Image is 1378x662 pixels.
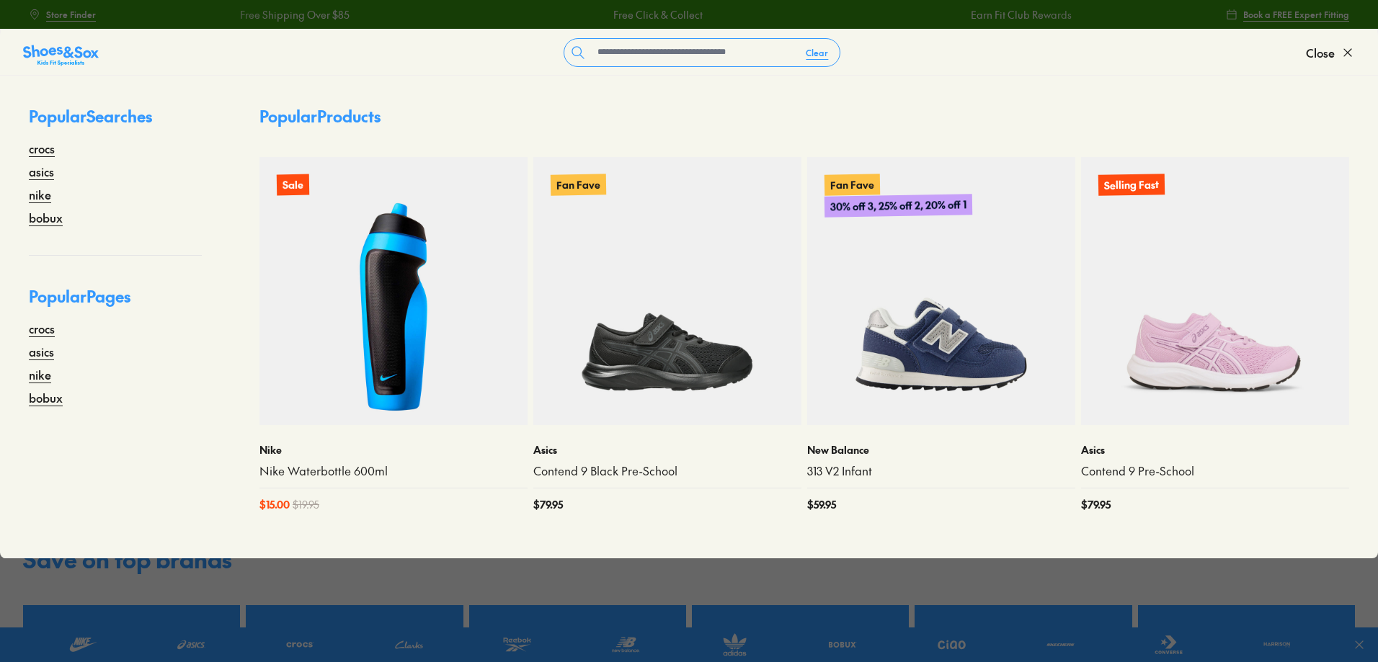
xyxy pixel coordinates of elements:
p: Popular Pages [29,285,202,320]
span: $ 59.95 [807,497,836,512]
a: Shoes &amp; Sox [23,41,99,64]
a: Book a FREE Expert Fitting [1226,1,1349,27]
a: Contend 9 Black Pre-School [533,463,801,479]
a: Fan Fave [533,157,801,425]
span: $ 79.95 [1081,497,1111,512]
p: Nike [259,442,528,457]
a: Selling Fast [1081,157,1349,425]
a: Earn Fit Club Rewards [955,7,1056,22]
span: Book a FREE Expert Fitting [1243,8,1349,21]
a: Sale [259,157,528,425]
a: Nike Waterbottle 600ml [259,463,528,479]
span: Store Finder [46,8,96,21]
a: Store Finder [29,1,96,27]
a: nike [29,366,51,383]
a: crocs [29,320,55,337]
p: Sale [277,174,309,196]
a: Contend 9 Pre-School [1081,463,1349,479]
span: $ 79.95 [533,497,563,512]
p: Asics [533,442,801,457]
a: 313 V2 Infant [807,463,1075,479]
p: Fan Fave [551,174,606,195]
button: Close [1306,37,1355,68]
a: asics [29,343,54,360]
p: New Balance [807,442,1075,457]
p: 30% off 3, 25% off 2, 20% off 1 [824,194,972,218]
a: crocs [29,140,55,157]
button: Clear [794,40,840,66]
span: Close [1306,44,1335,61]
p: Fan Fave [824,174,880,195]
a: bobux [29,209,63,226]
a: Free Shipping Over $85 [224,7,334,22]
a: Free Click & Collect [597,7,687,22]
a: asics [29,163,54,180]
p: Selling Fast [1098,174,1165,196]
a: bobux [29,389,63,406]
img: SNS_Logo_Responsive.svg [23,44,99,67]
span: $ 15.00 [259,497,290,512]
a: Fan Fave30% off 3, 25% off 2, 20% off 1 [807,157,1075,425]
p: Asics [1081,442,1349,457]
a: nike [29,186,51,203]
p: Popular Products [259,104,381,128]
p: Popular Searches [29,104,202,140]
span: $ 19.95 [293,497,319,512]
